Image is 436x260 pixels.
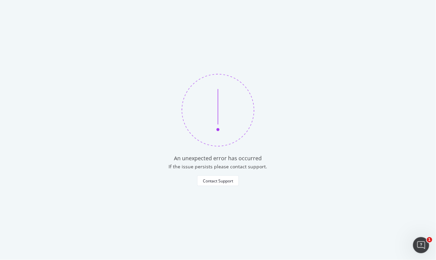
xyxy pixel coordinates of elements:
[197,175,239,186] button: Contact Support
[413,237,429,253] iframe: Intercom live chat
[169,163,267,170] div: If the issue persists please contact support.
[427,237,432,243] span: 1
[203,178,233,184] div: Contact Support
[182,74,254,146] img: 370bne1z.png
[174,155,262,162] div: An unexpected error has occurred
